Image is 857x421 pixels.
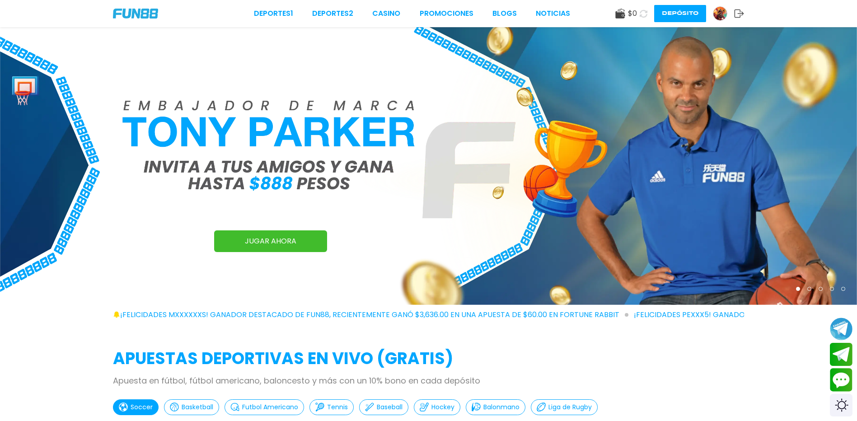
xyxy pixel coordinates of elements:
[372,8,400,19] a: CASINO
[431,402,454,412] p: Hockey
[359,399,408,415] button: Baseball
[131,402,153,412] p: Soccer
[327,402,348,412] p: Tennis
[628,8,637,19] span: $ 0
[377,402,403,412] p: Baseball
[548,402,592,412] p: Liga de Rugby
[113,399,159,415] button: Soccer
[414,399,460,415] button: Hockey
[830,368,852,392] button: Contact customer service
[312,8,353,19] a: Deportes2
[531,399,598,415] button: Liga de Rugby
[113,9,158,19] img: Company Logo
[120,309,628,320] span: ¡FELICIDADES mxxxxxxs! GANADOR DESTACADO DE FUN88, RECIENTEMENTE GANÓ $3,636.00 EN UNA APUESTA DE...
[536,8,570,19] a: NOTICIAS
[654,5,706,22] button: Depósito
[309,399,354,415] button: Tennis
[214,230,327,252] a: JUGAR AHORA
[225,399,304,415] button: Futbol Americano
[492,8,517,19] a: BLOGS
[242,402,298,412] p: Futbol Americano
[830,343,852,366] button: Join telegram
[483,402,520,412] p: Balonmano
[713,7,727,20] img: Avatar
[830,317,852,341] button: Join telegram channel
[830,394,852,416] div: Switch theme
[254,8,293,19] a: Deportes1
[182,402,213,412] p: Basketball
[113,346,744,371] h2: APUESTAS DEPORTIVAS EN VIVO (gratis)
[113,374,744,387] p: Apuesta en fútbol, fútbol americano, baloncesto y más con un 10% bono en cada depósito
[466,399,525,415] button: Balonmano
[420,8,473,19] a: Promociones
[713,6,734,21] a: Avatar
[164,399,219,415] button: Basketball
